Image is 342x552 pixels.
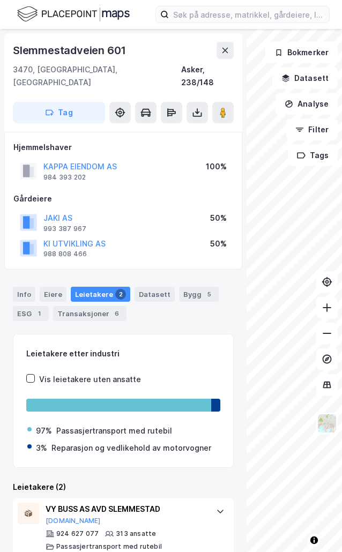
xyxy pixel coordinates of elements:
div: 988 808 466 [43,250,87,258]
div: 313 ansatte [116,529,156,538]
div: VY BUSS AS AVD SLEMMESTAD [46,503,205,516]
div: 3470, [GEOGRAPHIC_DATA], [GEOGRAPHIC_DATA] [13,63,181,89]
div: 50% [210,237,227,250]
div: 3% [36,442,47,454]
div: Hjemmelshaver [13,141,233,154]
div: 924 627 077 [56,529,99,538]
div: Passasjertransport med rutebil [56,424,172,437]
div: 50% [210,212,227,225]
div: Eiere [40,287,66,302]
div: 2 [115,289,126,300]
div: Slemmestadveien 601 [13,42,128,59]
div: 97% [36,424,52,437]
div: Bygg [179,287,219,302]
div: 1 [34,308,44,319]
button: Datasett [272,68,338,89]
iframe: Chat Widget [288,501,342,552]
button: Tag [13,102,105,123]
img: Z [317,413,337,434]
button: Tags [288,145,338,166]
img: logo.f888ab2527a4732fd821a326f86c7f29.svg [17,5,130,24]
div: Passasjertransport med rutebil [56,542,162,551]
button: [DOMAIN_NAME] [46,517,101,525]
div: 6 [111,308,122,319]
button: Filter [286,119,338,140]
div: Leietakere (2) [13,481,234,494]
div: Asker, 238/148 [181,63,234,89]
div: Info [13,287,35,302]
div: ESG [13,306,49,321]
div: Reparasjon og vedlikehold av motorvogner [51,442,211,454]
div: 100% [206,160,227,173]
div: Gårdeiere [13,192,233,205]
div: Datasett [135,287,175,302]
div: 984 393 202 [43,173,86,182]
div: Kontrollprogram for chat [288,501,342,552]
button: Analyse [276,93,338,115]
input: Søk på adresse, matrikkel, gårdeiere, leietakere eller personer [169,6,329,23]
button: Bokmerker [265,42,338,63]
div: Leietakere [71,287,130,302]
div: Transaksjoner [53,306,127,321]
div: 5 [204,289,214,300]
div: 993 387 967 [43,225,86,233]
div: Vis leietakere uten ansatte [39,373,141,386]
div: Leietakere etter industri [26,347,220,360]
